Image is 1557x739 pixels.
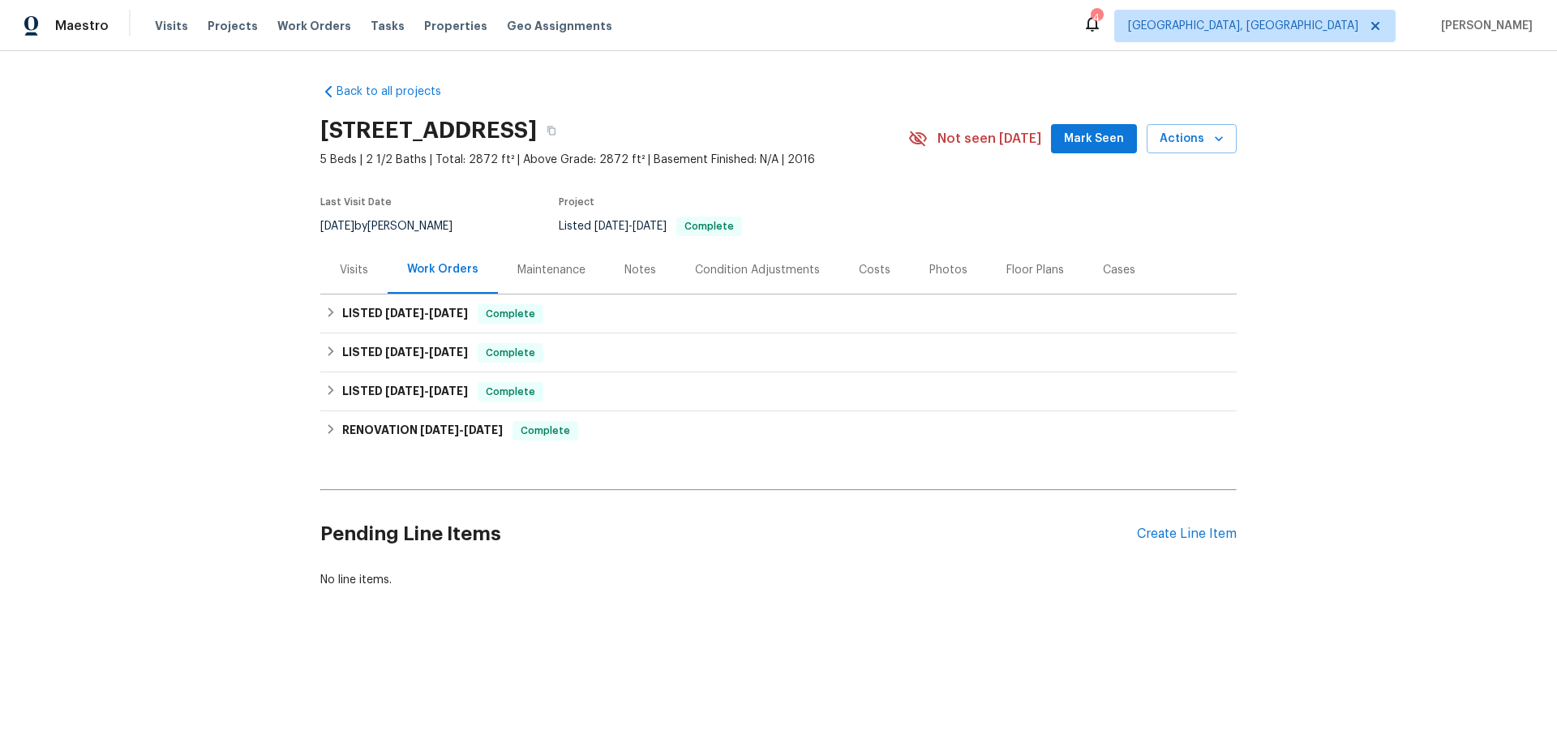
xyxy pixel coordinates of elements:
[633,221,667,232] span: [DATE]
[340,262,368,278] div: Visits
[320,221,354,232] span: [DATE]
[1160,129,1224,149] span: Actions
[385,346,424,358] span: [DATE]
[507,18,612,34] span: Geo Assignments
[371,20,405,32] span: Tasks
[624,262,656,278] div: Notes
[320,572,1237,588] div: No line items.
[594,221,628,232] span: [DATE]
[320,217,472,236] div: by [PERSON_NAME]
[320,411,1237,450] div: RENOVATION [DATE]-[DATE]Complete
[1064,129,1124,149] span: Mark Seen
[929,262,967,278] div: Photos
[385,385,468,397] span: -
[320,84,476,100] a: Back to all projects
[1103,262,1135,278] div: Cases
[464,424,503,436] span: [DATE]
[1435,18,1533,34] span: [PERSON_NAME]
[537,116,566,145] button: Copy Address
[420,424,503,436] span: -
[385,307,468,319] span: -
[479,306,542,322] span: Complete
[429,385,468,397] span: [DATE]
[1051,124,1137,154] button: Mark Seen
[407,261,478,277] div: Work Orders
[342,304,468,324] h6: LISTED
[320,294,1237,333] div: LISTED [DATE]-[DATE]Complete
[1006,262,1064,278] div: Floor Plans
[859,262,890,278] div: Costs
[1128,18,1358,34] span: [GEOGRAPHIC_DATA], [GEOGRAPHIC_DATA]
[385,385,424,397] span: [DATE]
[208,18,258,34] span: Projects
[479,345,542,361] span: Complete
[429,346,468,358] span: [DATE]
[559,221,742,232] span: Listed
[937,131,1041,147] span: Not seen [DATE]
[429,307,468,319] span: [DATE]
[320,496,1137,572] h2: Pending Line Items
[277,18,351,34] span: Work Orders
[559,197,594,207] span: Project
[420,424,459,436] span: [DATE]
[320,197,392,207] span: Last Visit Date
[678,221,740,231] span: Complete
[385,346,468,358] span: -
[155,18,188,34] span: Visits
[342,343,468,363] h6: LISTED
[320,122,537,139] h2: [STREET_ADDRESS]
[55,18,109,34] span: Maestro
[1147,124,1237,154] button: Actions
[514,423,577,439] span: Complete
[594,221,667,232] span: -
[1091,10,1102,26] div: 4
[320,333,1237,372] div: LISTED [DATE]-[DATE]Complete
[342,382,468,402] h6: LISTED
[320,372,1237,411] div: LISTED [DATE]-[DATE]Complete
[424,18,487,34] span: Properties
[695,262,820,278] div: Condition Adjustments
[342,421,503,440] h6: RENOVATION
[320,152,908,168] span: 5 Beds | 2 1/2 Baths | Total: 2872 ft² | Above Grade: 2872 ft² | Basement Finished: N/A | 2016
[1137,526,1237,542] div: Create Line Item
[517,262,585,278] div: Maintenance
[385,307,424,319] span: [DATE]
[479,384,542,400] span: Complete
